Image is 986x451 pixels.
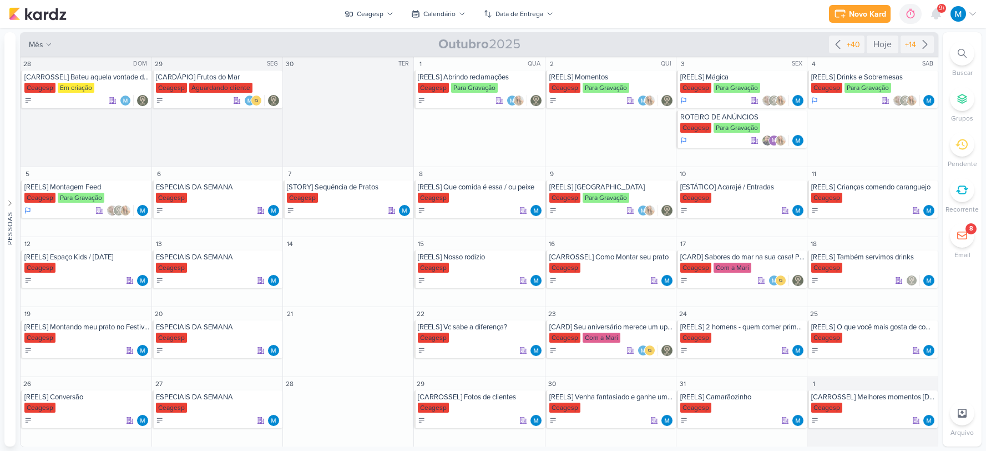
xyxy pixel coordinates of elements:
[24,417,32,424] div: A Fazer
[287,193,318,203] div: Ceagesp
[547,168,558,179] div: 9
[923,205,934,216] img: MARIANA MIRANDA
[528,59,544,68] div: QUA
[24,206,31,215] div: Em Andamento
[661,59,675,68] div: QUI
[530,95,542,106] img: Leviê Agência de Marketing Digital
[845,83,891,93] div: Para Gravação
[530,95,542,106] div: Responsável: Leviê Agência de Marketing Digital
[24,183,149,192] div: [REELS] Montagem Feed
[923,345,934,356] div: Responsável: MARIANA MIRANDA
[22,238,33,249] div: 12
[950,6,966,22] img: MARIANA MIRANDA
[24,83,55,93] div: Ceagesp
[775,95,786,106] img: Yasmin Yumi
[680,123,711,133] div: Ceagesp
[9,7,67,21] img: kardz.app
[775,275,786,286] img: IDBOX - Agência de Design
[137,275,148,286] img: MARIANA MIRANDA
[661,415,672,426] div: Responsável: MARIANA MIRANDA
[549,347,557,354] div: A Fazer
[677,168,689,179] div: 10
[811,323,936,332] div: [REELS] O que você mais gosta de comer
[792,205,803,216] div: Responsável: MARIANA MIRANDA
[268,205,279,216] img: MARIANA MIRANDA
[284,378,295,389] div: 28
[418,277,426,284] div: A Fazer
[549,323,674,332] div: [CARD] Seu aniversário merece um upgrade
[120,95,134,106] div: Colaboradores: MARIANA MIRANDA
[107,205,134,216] div: Colaboradores: Sarah Violante, Leviê Agência de Marketing Digital, Yasmin Yumi
[638,205,649,216] img: MARIANA MIRANDA
[661,95,672,106] img: Leviê Agência de Marketing Digital
[137,275,148,286] div: Responsável: MARIANA MIRANDA
[893,95,920,106] div: Colaboradores: Sarah Violante, Leviê Agência de Marketing Digital, Yasmin Yumi
[922,59,937,68] div: SAB
[418,323,542,332] div: [REELS] Vc sabe a diferença?
[661,95,672,106] div: Responsável: Leviê Agência de Marketing Digital
[418,403,449,413] div: Ceagesp
[137,95,148,106] img: Leviê Agência de Marketing Digital
[923,205,934,216] div: Responsável: MARIANA MIRANDA
[768,275,789,286] div: Colaboradores: MARIANA MIRANDA, IDBOX - Agência de Design
[399,205,410,216] div: Responsável: MARIANA MIRANDA
[893,95,904,106] img: Sarah Violante
[156,207,164,214] div: A Fazer
[156,253,280,262] div: ESPECIAIS DA SEMANA
[156,403,187,413] div: Ceagesp
[153,58,164,69] div: 29
[680,96,687,105] div: Em Andamento
[792,275,803,286] img: Leviê Agência de Marketing Digital
[549,183,674,192] div: [REELS] Prato
[549,207,557,214] div: A Fazer
[284,308,295,319] div: 21
[137,345,148,356] img: MARIANA MIRANDA
[680,323,805,332] div: [REELS] 2 homens - quem comer primeiro ganha o rodízio do casal
[189,83,252,93] div: Aguardando cliente
[638,345,649,356] img: MARIANA MIRANDA
[680,277,688,284] div: A Fazer
[829,5,891,23] button: Novo Kard
[792,59,806,68] div: SEX
[156,97,164,104] div: A Fazer
[867,36,898,53] div: Hoje
[792,275,803,286] div: Responsável: Leviê Agência de Marketing Digital
[680,83,711,93] div: Ceagesp
[5,212,15,245] div: Pessoas
[943,41,982,78] li: Ctrl + F
[768,135,780,146] div: mlegnaioli@gmail.com
[268,205,279,216] div: Responsável: MARIANA MIRANDA
[775,135,786,146] img: Yasmin Yumi
[418,347,426,354] div: A Fazer
[415,168,426,179] div: 8
[418,97,426,104] div: A Fazer
[156,73,280,82] div: [CARDÁPIO] Frutos do Mar
[24,263,55,273] div: Ceagesp
[156,333,187,343] div: Ceagesp
[661,345,672,356] div: Responsável: Leviê Agência de Marketing Digital
[156,277,164,284] div: A Fazer
[811,83,842,93] div: Ceagesp
[549,193,580,203] div: Ceagesp
[29,39,43,51] span: mês
[398,59,412,68] div: TER
[107,205,118,216] img: Sarah Violante
[549,333,580,343] div: Ceagesp
[950,428,974,438] p: Arquivo
[680,136,687,145] div: Em Andamento
[772,138,776,144] p: m
[969,224,973,233] div: 8
[156,393,280,402] div: ESPECIAIS DA SEMANA
[137,415,148,426] div: Responsável: MARIANA MIRANDA
[768,275,780,286] img: MARIANA MIRANDA
[811,393,936,402] div: [CARROSSEL] Melhores momentos Halloween
[22,308,33,319] div: 19
[811,207,819,214] div: A Fazer
[22,378,33,389] div: 26
[762,135,789,146] div: Colaboradores: Gabriel Bastos, mlegnaioli@gmail.com, Yasmin Yumi
[714,123,760,133] div: Para Gravação
[762,95,773,106] img: Sarah Violante
[4,32,16,447] button: Pessoas
[923,415,934,426] img: MARIANA MIRANDA
[714,263,751,273] div: Com a Mari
